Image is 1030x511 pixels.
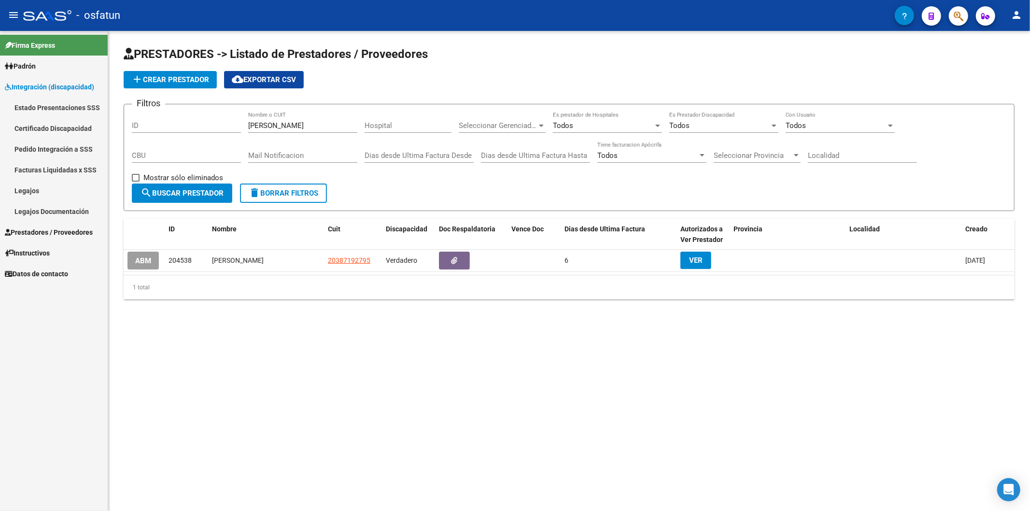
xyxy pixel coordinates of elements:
span: Integración (discapacidad) [5,82,94,92]
datatable-header-cell: Autorizados a Ver Prestador [677,219,730,251]
datatable-header-cell: Doc Respaldatoria [435,219,508,251]
span: Localidad [849,225,880,233]
span: Todos [553,121,573,130]
span: Seleccionar Provincia [714,151,792,160]
div: Open Intercom Messenger [997,478,1020,501]
datatable-header-cell: Localidad [846,219,961,251]
h3: Filtros [132,97,165,110]
span: 204538 [169,256,192,264]
button: Crear Prestador [124,71,217,88]
span: VER [689,256,703,265]
span: 20387192795 [328,256,370,264]
span: Seleccionar Gerenciador [459,121,537,130]
span: Datos de contacto [5,269,68,279]
span: Verdadero [386,256,417,264]
span: Doc Respaldatoria [439,225,495,233]
mat-icon: menu [8,9,19,21]
div: 1 total [124,275,1015,299]
span: Todos [786,121,806,130]
mat-icon: search [141,187,152,199]
span: Nombre [212,225,237,233]
datatable-header-cell: Cuit [324,219,382,251]
div: [PERSON_NAME] [212,255,320,266]
span: Provincia [734,225,762,233]
span: Crear Prestador [131,75,209,84]
span: Cuit [328,225,340,233]
datatable-header-cell: ID [165,219,208,251]
span: [DATE] [965,256,985,264]
span: Instructivos [5,248,50,258]
span: Borrar Filtros [249,189,318,198]
mat-icon: add [131,73,143,85]
span: Discapacidad [386,225,427,233]
datatable-header-cell: Creado [961,219,1015,251]
button: VER [680,252,711,269]
span: Buscar Prestador [141,189,224,198]
mat-icon: person [1011,9,1022,21]
datatable-header-cell: Vence Doc [508,219,561,251]
span: Padrón [5,61,36,71]
button: ABM [127,252,159,270]
button: Buscar Prestador [132,184,232,203]
span: Mostrar sólo eliminados [143,172,223,184]
span: ABM [135,256,151,265]
span: PRESTADORES -> Listado de Prestadores / Proveedores [124,47,428,61]
mat-icon: delete [249,187,260,199]
span: Vence Doc [511,225,544,233]
datatable-header-cell: Discapacidad [382,219,435,251]
span: Todos [597,151,618,160]
span: Todos [669,121,690,130]
button: Borrar Filtros [240,184,327,203]
span: - osfatun [76,5,120,26]
datatable-header-cell: Nombre [208,219,324,251]
datatable-header-cell: Provincia [730,219,846,251]
span: Autorizados a Ver Prestador [680,225,723,244]
span: Exportar CSV [232,75,296,84]
span: Creado [965,225,988,233]
span: Prestadores / Proveedores [5,227,93,238]
span: 6 [564,256,568,264]
span: Firma Express [5,40,55,51]
mat-icon: cloud_download [232,73,243,85]
span: Dias desde Ultima Factura [564,225,645,233]
span: ID [169,225,175,233]
button: Exportar CSV [224,71,304,88]
datatable-header-cell: Dias desde Ultima Factura [561,219,677,251]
